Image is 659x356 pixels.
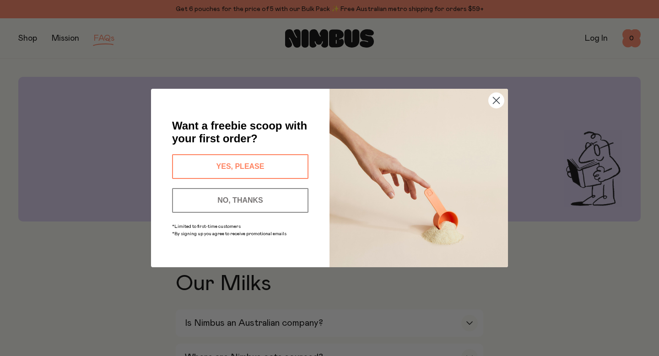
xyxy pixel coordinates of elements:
span: *Limited to first-time customers [172,224,241,229]
button: NO, THANKS [172,188,308,213]
button: Close dialog [488,92,504,108]
span: *By signing up you agree to receive promotional emails [172,232,286,236]
span: Want a freebie scoop with your first order? [172,119,307,145]
img: c0d45117-8e62-4a02-9742-374a5db49d45.jpeg [329,89,508,267]
button: YES, PLEASE [172,154,308,179]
